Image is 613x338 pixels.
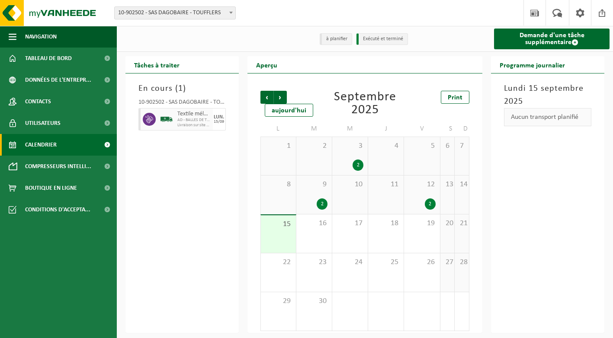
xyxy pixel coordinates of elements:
span: 6 [445,141,450,151]
span: 29 [265,297,292,306]
span: 2 [301,141,327,151]
span: Print [448,94,462,101]
span: 5 [408,141,435,151]
span: Utilisateurs [25,112,61,134]
td: S [440,121,455,137]
div: 10-902502 - SAS DAGOBAIRE - TOUFFLERS [138,99,226,108]
li: à planifier [320,33,352,45]
div: 2 [317,198,327,210]
span: Boutique en ligne [25,177,77,199]
span: 26 [408,258,435,267]
span: Données de l'entrepr... [25,69,91,91]
span: 11 [372,180,399,189]
div: aujourd'hui [265,104,313,117]
span: 21 [459,219,465,228]
span: Contacts [25,91,51,112]
span: 4 [372,141,399,151]
td: D [455,121,469,137]
td: M [332,121,368,137]
span: 30 [301,297,327,306]
h2: Programme journalier [491,56,574,73]
span: 8 [265,180,292,189]
img: BL-SO-LV [160,113,173,126]
div: Septembre 2025 [328,91,402,117]
div: 15/09 [214,120,224,124]
div: 2 [425,198,436,210]
li: Exécuté et terminé [356,33,408,45]
span: 27 [445,258,450,267]
div: LUN. [214,115,224,120]
span: 25 [372,258,399,267]
a: Print [441,91,469,104]
td: L [260,121,296,137]
span: 10-902502 - SAS DAGOBAIRE - TOUFFLERS [115,7,235,19]
span: 24 [337,258,363,267]
span: 16 [301,219,327,228]
span: 19 [408,219,435,228]
span: 10-902502 - SAS DAGOBAIRE - TOUFFLERS [114,6,236,19]
span: 7 [459,141,465,151]
td: J [368,121,404,137]
span: 17 [337,219,363,228]
span: Suivant [274,91,287,104]
div: Aucun transport planifié [504,108,591,126]
span: 3 [337,141,363,151]
h2: Tâches à traiter [125,56,188,73]
h3: Lundi 15 septembre 2025 [504,82,591,108]
span: 12 [408,180,435,189]
span: Conditions d'accepta... [25,199,90,220]
span: 13 [445,180,450,189]
h3: En cours ( ) [138,82,226,95]
div: 2 [353,159,363,171]
span: Livraison sur site planifiée [177,123,211,128]
span: Navigation [25,26,57,48]
span: 9 [301,180,327,189]
span: Compresseurs intelli... [25,156,91,177]
h2: Aperçu [247,56,286,73]
span: 1 [178,84,183,93]
span: Précédent [260,91,273,104]
span: AD - BALLES DE TEXTILE CSR [177,118,211,123]
span: 22 [265,258,292,267]
span: Tableau de bord [25,48,72,69]
span: 28 [459,258,465,267]
span: 10 [337,180,363,189]
span: Calendrier [25,134,57,156]
span: 20 [445,219,450,228]
a: Demande d'une tâche supplémentaire [494,29,610,49]
td: V [404,121,440,137]
td: M [296,121,332,137]
span: 18 [372,219,399,228]
span: 15 [265,220,292,229]
span: 14 [459,180,465,189]
span: Textile mélangé [177,111,211,118]
span: 23 [301,258,327,267]
span: 1 [265,141,292,151]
